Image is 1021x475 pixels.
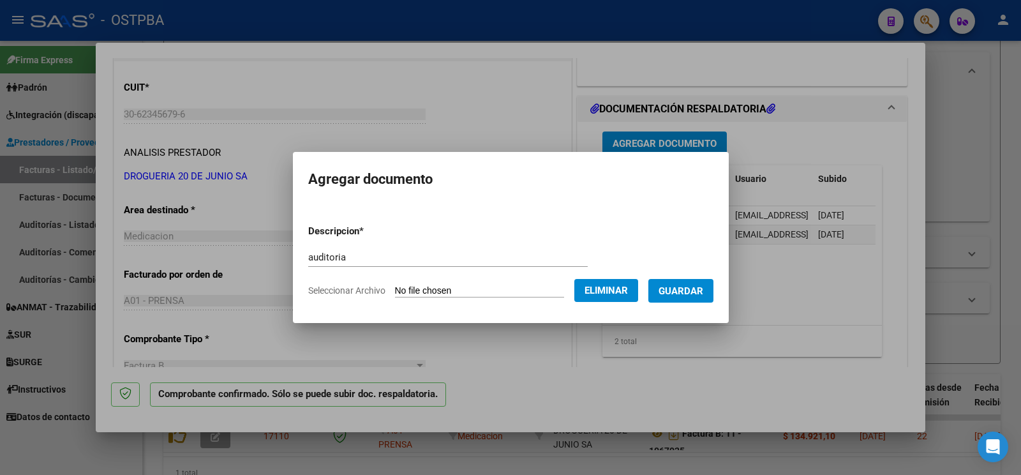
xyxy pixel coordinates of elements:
[978,432,1008,462] div: Open Intercom Messenger
[659,285,703,297] span: Guardar
[308,167,713,192] h2: Agregar documento
[585,285,628,296] span: Eliminar
[308,224,430,239] p: Descripcion
[574,279,638,302] button: Eliminar
[308,285,385,296] span: Seleccionar Archivo
[648,279,713,303] button: Guardar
